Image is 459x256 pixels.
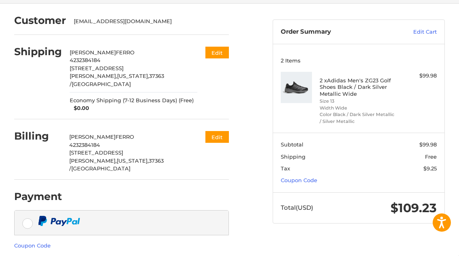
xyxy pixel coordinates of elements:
[72,81,131,87] span: [GEOGRAPHIC_DATA]
[423,165,437,172] span: $9.25
[281,141,303,148] span: Subtotal
[14,130,62,142] h2: Billing
[391,200,437,215] span: $109.23
[14,242,51,249] a: Coupon Code
[117,73,149,79] span: [US_STATE],
[387,28,437,36] a: Edit Cart
[398,72,437,80] div: $99.98
[70,73,117,79] span: [PERSON_NAME],
[14,45,62,58] h2: Shipping
[74,17,221,26] div: [EMAIL_ADDRESS][DOMAIN_NAME]
[70,73,164,87] span: 37363 /
[425,153,437,160] span: Free
[14,14,66,27] h2: Customer
[205,131,229,143] button: Edit
[205,47,229,58] button: Edit
[320,77,396,97] h4: 2 x Adidas Men's ZG23 Golf Shoes Black / Dark Silver Metallic Wide
[14,190,62,203] h2: Payment
[281,177,317,183] a: Coupon Code
[70,104,89,112] span: $0.00
[320,98,396,105] li: Size 13
[419,141,437,148] span: $99.98
[71,165,130,172] span: [GEOGRAPHIC_DATA]
[281,204,313,211] span: Total (USD)
[320,111,396,125] li: Color Black / Dark Silver Metallic / Silver Metallic
[281,153,305,160] span: Shipping
[70,97,194,105] span: Economy Shipping (7-12 Business Days) (Free)
[69,142,100,148] span: 4232384184
[70,49,116,56] span: [PERSON_NAME]
[69,149,123,156] span: [STREET_ADDRESS]
[281,165,290,172] span: Tax
[115,133,134,140] span: FERRO
[320,105,396,112] li: Width Wide
[69,157,117,164] span: [PERSON_NAME],
[70,57,100,63] span: 4232384184
[69,133,115,140] span: [PERSON_NAME]
[281,57,437,64] h3: 2 Items
[38,216,80,226] img: PayPal icon
[117,157,149,164] span: [US_STATE],
[70,65,124,71] span: [STREET_ADDRESS]
[281,28,387,36] h3: Order Summary
[116,49,134,56] span: FERRO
